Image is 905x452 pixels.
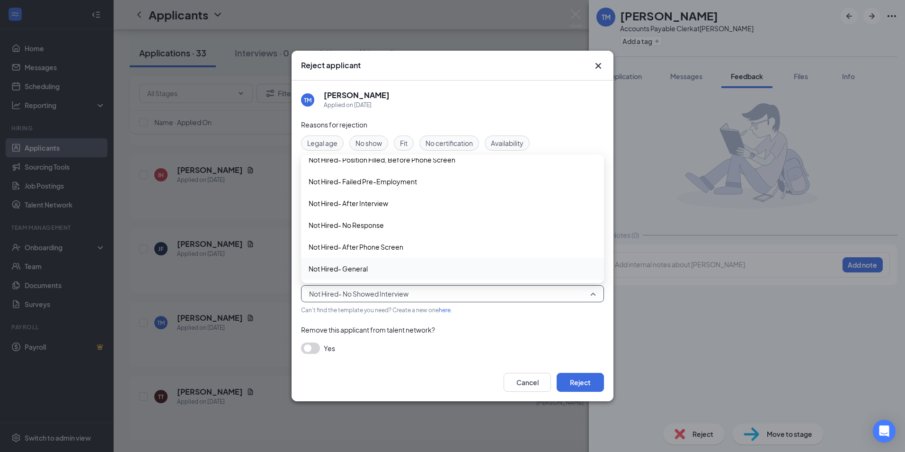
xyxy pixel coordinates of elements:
[309,154,455,165] span: Not Hired- Position Filled, Before Phone Screen
[309,242,403,252] span: Not Hired- After Phone Screen
[491,138,523,148] span: Availability
[504,373,551,392] button: Cancel
[309,287,408,301] span: Not Hired- No Showed Interview
[301,307,452,314] span: Can't find the template you need? Create a new one .
[309,263,368,274] span: Not Hired- General
[301,325,435,334] span: Remove this applicant from talent network?
[557,373,604,392] button: Reject
[309,176,417,187] span: Not Hired- Failed Pre-Employment
[309,220,384,230] span: Not Hired- No Response
[301,120,367,129] span: Reasons for rejection
[304,96,311,104] div: TM
[324,343,335,354] span: Yes
[307,138,337,148] span: Legal age
[324,100,390,110] div: Applied on [DATE]
[355,138,382,148] span: No show
[873,420,896,443] div: Open Intercom Messenger
[439,307,451,314] a: here
[301,60,361,71] h3: Reject applicant
[426,138,473,148] span: No certification
[400,138,408,148] span: Fit
[593,60,604,72] svg: Cross
[324,90,390,100] h5: [PERSON_NAME]
[309,198,388,208] span: Not Hired- After Interview
[593,60,604,72] button: Close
